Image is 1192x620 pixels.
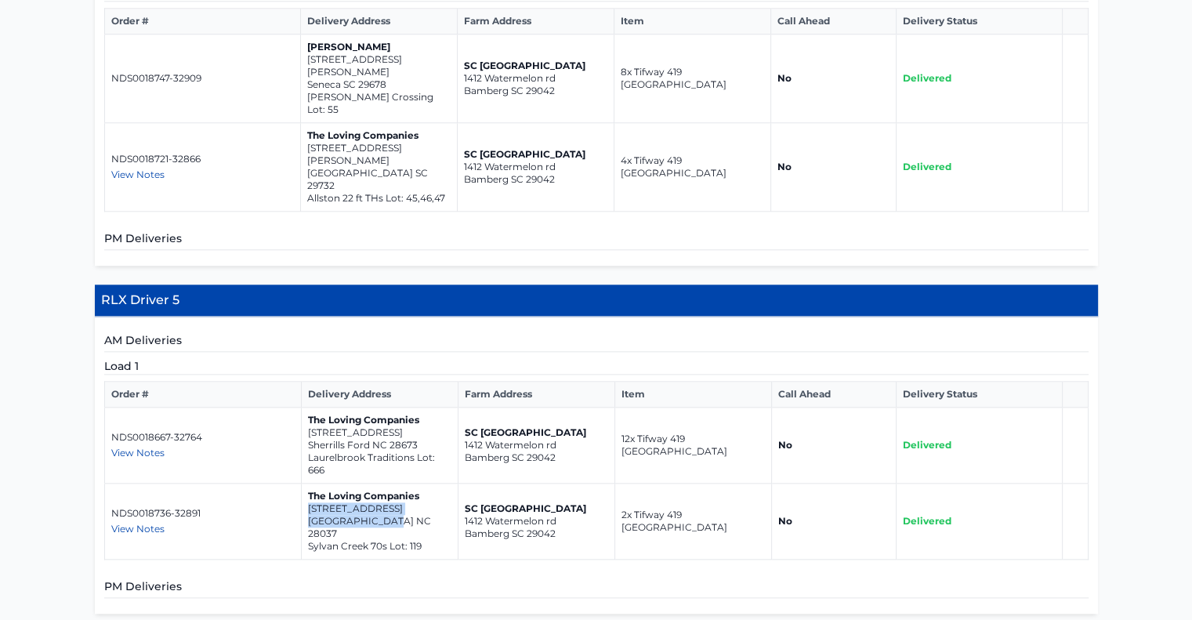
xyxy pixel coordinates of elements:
[308,502,451,515] p: [STREET_ADDRESS]
[778,515,792,527] strong: No
[615,382,772,408] th: Item
[104,358,1089,375] h5: Load 1
[464,173,607,186] p: Bamberg SC 29042
[307,78,451,91] p: Seneca SC 29678
[308,439,451,451] p: Sherrills Ford NC 28673
[301,9,458,34] th: Delivery Address
[777,161,792,172] strong: No
[104,578,1089,598] h5: PM Deliveries
[465,528,608,540] p: Bamberg SC 29042
[903,72,951,84] span: Delivered
[465,426,608,439] p: SC [GEOGRAPHIC_DATA]
[307,192,451,205] p: Allston 22 ft THs Lot: 45,46,47
[111,523,165,535] span: View Notes
[465,502,608,515] p: SC [GEOGRAPHIC_DATA]
[458,9,614,34] th: Farm Address
[111,431,295,444] p: NDS0018667-32764
[111,507,295,520] p: NDS0018736-32891
[111,447,165,459] span: View Notes
[308,414,451,426] p: The Loving Companies
[897,382,1063,408] th: Delivery Status
[111,169,165,180] span: View Notes
[458,382,615,408] th: Farm Address
[772,382,897,408] th: Call Ahead
[614,9,771,34] th: Item
[307,129,451,142] p: The Loving Companies
[308,515,451,540] p: [GEOGRAPHIC_DATA] NC 28037
[308,490,451,502] p: The Loving Companies
[903,161,951,172] span: Delivered
[111,72,295,85] p: NDS0018747-32909
[95,285,1098,317] h4: RLX Driver 5
[308,540,451,553] p: Sylvan Creek 70s Lot: 119
[615,484,772,560] td: 2x Tifway 419 [GEOGRAPHIC_DATA]
[464,148,607,161] p: SC [GEOGRAPHIC_DATA]
[307,142,451,167] p: [STREET_ADDRESS][PERSON_NAME]
[778,439,792,451] strong: No
[104,332,1089,352] h5: AM Deliveries
[614,34,771,123] td: 8x Tifway 419 [GEOGRAPHIC_DATA]
[464,85,607,97] p: Bamberg SC 29042
[111,153,295,165] p: NDS0018721-32866
[465,439,608,451] p: 1412 Watermelon rd
[615,408,772,484] td: 12x Tifway 419 [GEOGRAPHIC_DATA]
[464,60,607,72] p: SC [GEOGRAPHIC_DATA]
[903,515,951,527] span: Delivered
[614,123,771,212] td: 4x Tifway 419 [GEOGRAPHIC_DATA]
[903,439,951,451] span: Delivered
[302,382,458,408] th: Delivery Address
[104,230,1089,250] h5: PM Deliveries
[307,41,451,53] p: [PERSON_NAME]
[308,451,451,477] p: Laurelbrook Traditions Lot: 666
[308,426,451,439] p: [STREET_ADDRESS]
[307,167,451,192] p: [GEOGRAPHIC_DATA] SC 29732
[465,451,608,464] p: Bamberg SC 29042
[771,9,896,34] th: Call Ahead
[104,382,302,408] th: Order #
[307,91,451,116] p: [PERSON_NAME] Crossing Lot: 55
[464,72,607,85] p: 1412 Watermelon rd
[896,9,1063,34] th: Delivery Status
[464,161,607,173] p: 1412 Watermelon rd
[307,53,451,78] p: [STREET_ADDRESS][PERSON_NAME]
[104,9,301,34] th: Order #
[465,515,608,528] p: 1412 Watermelon rd
[777,72,792,84] strong: No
